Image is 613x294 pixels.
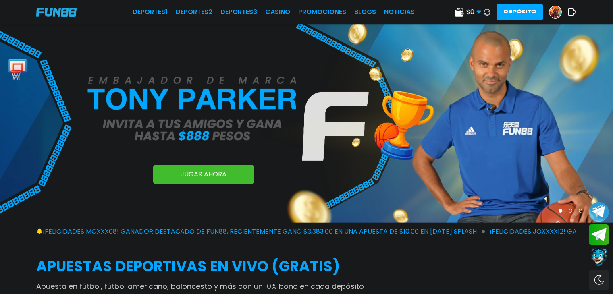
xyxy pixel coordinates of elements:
[36,256,577,277] h2: APUESTAS DEPORTIVAS EN VIVO (gratis)
[384,7,415,17] a: NOTICIAS
[589,224,609,245] button: Join telegram
[265,7,290,17] a: CASINO
[589,270,609,290] div: Switch theme
[589,247,609,268] button: Contact customer service
[589,201,609,222] button: Join telegram channel
[133,7,168,17] a: Deportes1
[466,7,481,17] span: $ 0
[36,8,77,17] img: Company Logo
[549,6,561,18] img: Avatar
[354,7,376,17] a: BLOGS
[153,165,254,184] a: JUGAR AHORA
[43,227,485,236] span: ¡FELICIDADES moxxx08! GANADOR DESTACADO DE FUN88, RECIENTEMENTE GANÓ $3,383.00 EN UNA APUESTA DE ...
[298,7,346,17] a: Promociones
[220,7,257,17] a: Deportes3
[497,4,543,20] button: Depósito
[549,6,568,19] a: Avatar
[176,7,212,17] a: Deportes2
[36,281,577,292] p: Apuesta en fútbol, fútbol americano, baloncesto y más con un 10% bono en cada depósito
